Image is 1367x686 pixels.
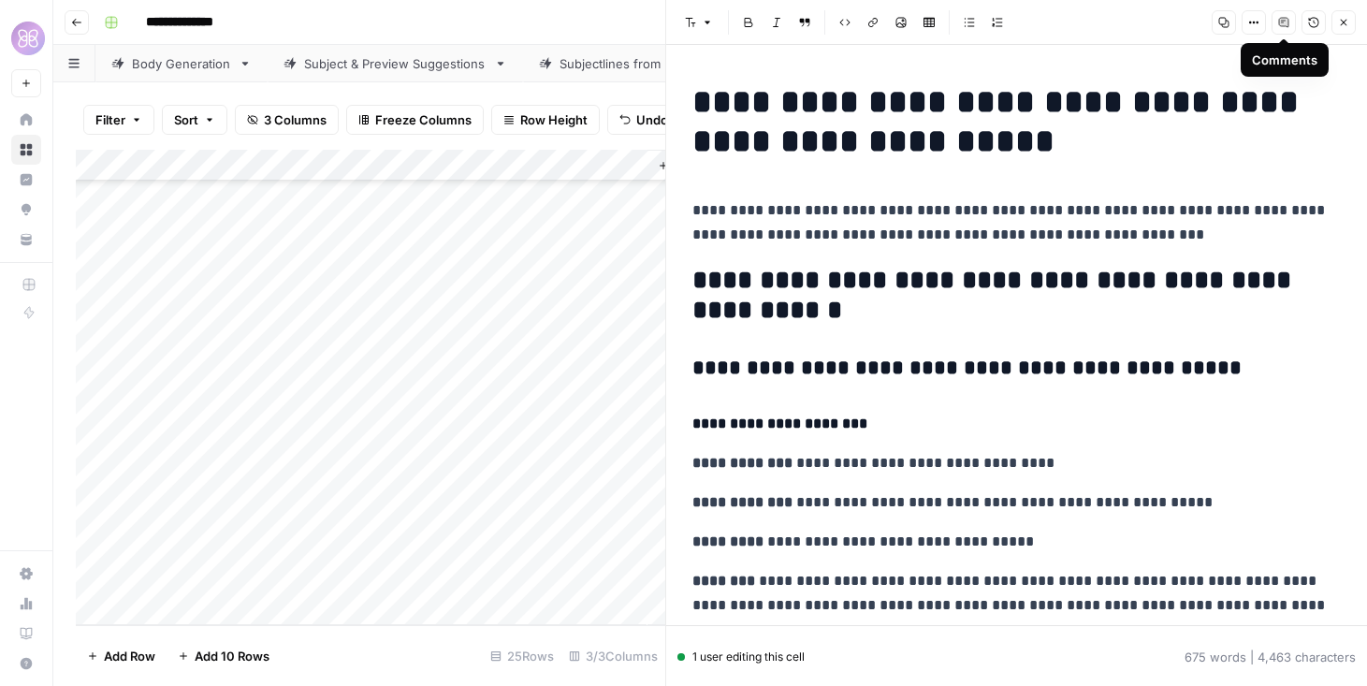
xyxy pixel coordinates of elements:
div: Body Generation [132,54,231,73]
a: Browse [11,135,41,165]
a: Opportunities [11,195,41,225]
a: Your Data [11,225,41,255]
a: Learning Hub [11,619,41,649]
div: Subject & Preview Suggestions [304,54,487,73]
button: Add 10 Rows [167,641,281,671]
a: Body Generation [95,45,268,82]
a: Settings [11,559,41,589]
div: Subjectlines from Header + Copy [560,54,754,73]
span: 3 Columns [264,110,327,129]
img: HoneyLove Logo [11,22,45,55]
button: Undo [607,105,680,135]
a: Insights [11,165,41,195]
span: Freeze Columns [375,110,472,129]
button: Help + Support [11,649,41,679]
span: Add 10 Rows [195,647,269,665]
button: Workspace: HoneyLove [11,15,41,62]
span: Filter [95,110,125,129]
a: Usage [11,589,41,619]
span: Undo [636,110,668,129]
a: Subjectlines from Header + Copy [523,45,791,82]
div: 1 user editing this cell [677,649,805,665]
a: Home [11,105,41,135]
button: Row Height [491,105,600,135]
button: 3 Columns [235,105,339,135]
div: 3/3 Columns [561,641,665,671]
button: Add Row [76,641,167,671]
button: Sort [162,105,227,135]
button: Freeze Columns [346,105,484,135]
div: 25 Rows [483,641,561,671]
button: Filter [83,105,154,135]
span: Sort [174,110,198,129]
a: Subject & Preview Suggestions [268,45,523,82]
span: Add Row [104,647,155,665]
span: Row Height [520,110,588,129]
div: 675 words | 4,463 characters [1185,648,1356,666]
